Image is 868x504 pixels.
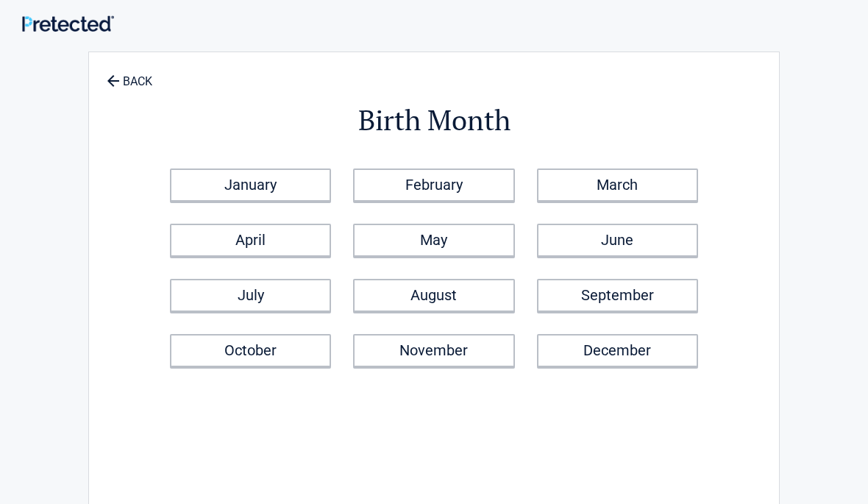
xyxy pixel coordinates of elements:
a: July [170,279,331,312]
a: April [170,224,331,257]
a: December [537,334,698,367]
h2: Birth Month [170,102,698,139]
a: May [353,224,514,257]
a: January [170,168,331,202]
a: June [537,224,698,257]
a: BACK [104,62,155,88]
a: October [170,334,331,367]
a: August [353,279,514,312]
a: February [353,168,514,202]
img: Main Logo [22,15,114,32]
a: March [537,168,698,202]
a: September [537,279,698,312]
a: November [353,334,514,367]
